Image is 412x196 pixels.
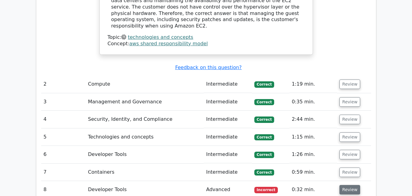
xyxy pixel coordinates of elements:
td: 2 [41,76,86,93]
td: 2:44 min. [289,111,337,128]
span: Correct [254,81,274,87]
td: 0:59 min. [289,164,337,181]
td: 3 [41,93,86,111]
button: Review [339,132,360,142]
button: Review [339,115,360,124]
td: Compute [86,76,204,93]
td: Intermediate [204,111,252,128]
td: Intermediate [204,128,252,146]
span: Incorrect [254,187,278,193]
td: Intermediate [204,164,252,181]
td: 1:26 min. [289,146,337,163]
td: Technologies and concepts [86,128,204,146]
td: 6 [41,146,86,163]
td: Containers [86,164,204,181]
td: 4 [41,111,86,128]
td: Intermediate [204,76,252,93]
span: Correct [254,169,274,176]
td: 5 [41,128,86,146]
td: Intermediate [204,93,252,111]
button: Review [339,80,360,89]
div: Concept: [108,41,305,47]
td: 1:19 min. [289,76,337,93]
span: Correct [254,99,274,105]
td: 7 [41,164,86,181]
td: 0:35 min. [289,93,337,111]
span: Correct [254,152,274,158]
button: Review [339,185,360,194]
span: Correct [254,116,274,123]
td: Management and Governance [86,93,204,111]
td: Intermediate [204,146,252,163]
button: Review [339,168,360,177]
div: Topic: [108,34,305,41]
td: Security, Identity, and Compliance [86,111,204,128]
td: 1:15 min. [289,128,337,146]
a: technologies and concepts [128,34,193,40]
button: Review [339,150,360,159]
a: aws shared responsibility model [129,41,208,46]
td: Developer Tools [86,146,204,163]
span: Correct [254,134,274,140]
button: Review [339,97,360,107]
a: Feedback on this question? [175,65,242,70]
